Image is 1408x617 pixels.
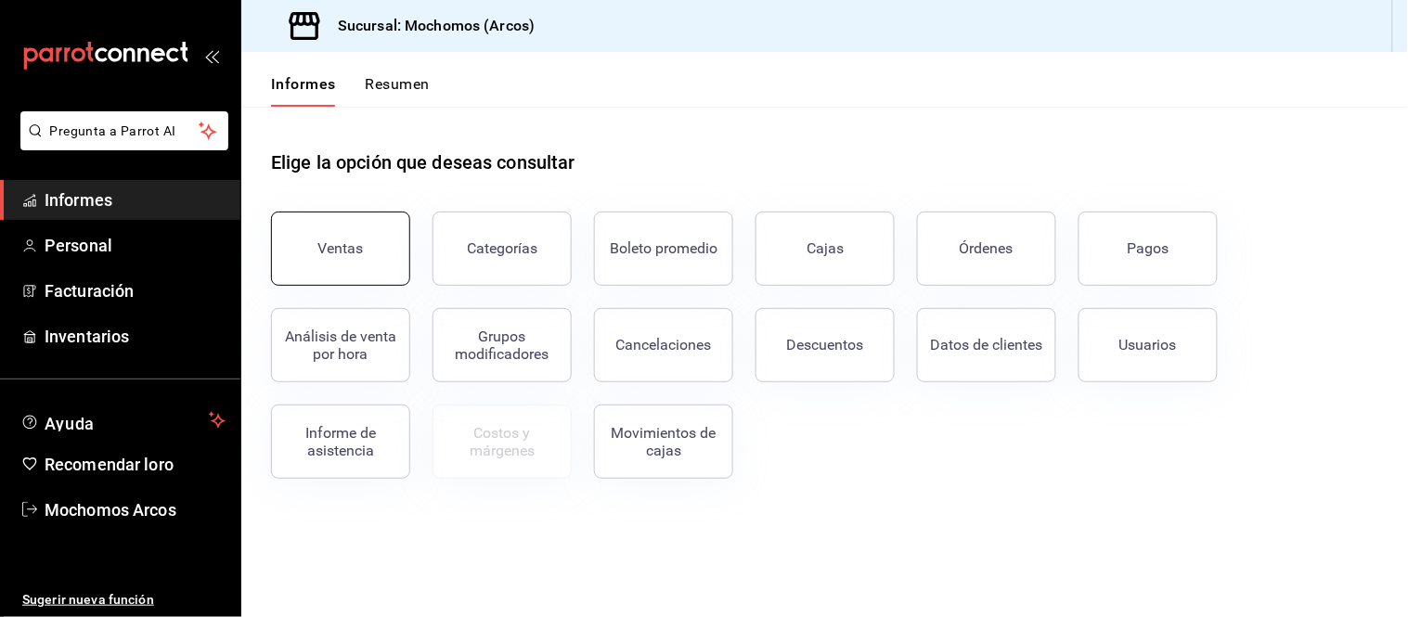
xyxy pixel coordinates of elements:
font: Recomendar loro [45,455,174,474]
button: Cancelaciones [594,308,733,382]
button: Órdenes [917,212,1056,286]
font: Pregunta a Parrot AI [50,123,176,138]
font: Ayuda [45,414,95,433]
button: Datos de clientes [917,308,1056,382]
button: Movimientos de cajas [594,405,733,479]
button: Contrata inventarios para ver este informe [433,405,572,479]
font: Sucursal: Mochomos (Arcos) [338,17,535,34]
font: Cancelaciones [616,336,712,353]
font: Ventas [318,239,364,257]
font: Informe de asistencia [305,424,376,459]
font: Descuentos [787,336,864,353]
font: Pagos [1128,239,1169,257]
button: Categorías [433,212,572,286]
font: Categorías [467,239,537,257]
font: Resumen [366,75,430,93]
button: Pregunta a Parrot AI [20,111,228,150]
font: Movimientos de cajas [612,424,717,459]
button: Usuarios [1079,308,1218,382]
button: Informe de asistencia [271,405,410,479]
button: Grupos modificadores [433,308,572,382]
font: Informes [271,75,336,93]
button: Análisis de venta por hora [271,308,410,382]
font: Mochomos Arcos [45,500,176,520]
button: Cajas [756,212,895,286]
button: Pagos [1079,212,1218,286]
font: Sugerir nueva función [22,592,154,607]
button: Boleto promedio [594,212,733,286]
font: Cajas [807,239,844,257]
button: abrir_cajón_menú [204,48,219,63]
a: Pregunta a Parrot AI [13,135,228,154]
font: Informes [45,190,112,210]
font: Órdenes [960,239,1014,257]
font: Boleto promedio [610,239,717,257]
font: Facturación [45,281,134,301]
font: Elige la opción que deseas consultar [271,151,575,174]
font: Costos y márgenes [470,424,535,459]
font: Datos de clientes [931,336,1043,353]
font: Personal [45,236,112,255]
font: Inventarios [45,327,129,346]
div: pestañas de navegación [271,74,430,107]
font: Usuarios [1119,336,1177,353]
button: Ventas [271,212,410,286]
button: Descuentos [756,308,895,382]
font: Análisis de venta por hora [285,328,396,363]
font: Grupos modificadores [456,328,549,363]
